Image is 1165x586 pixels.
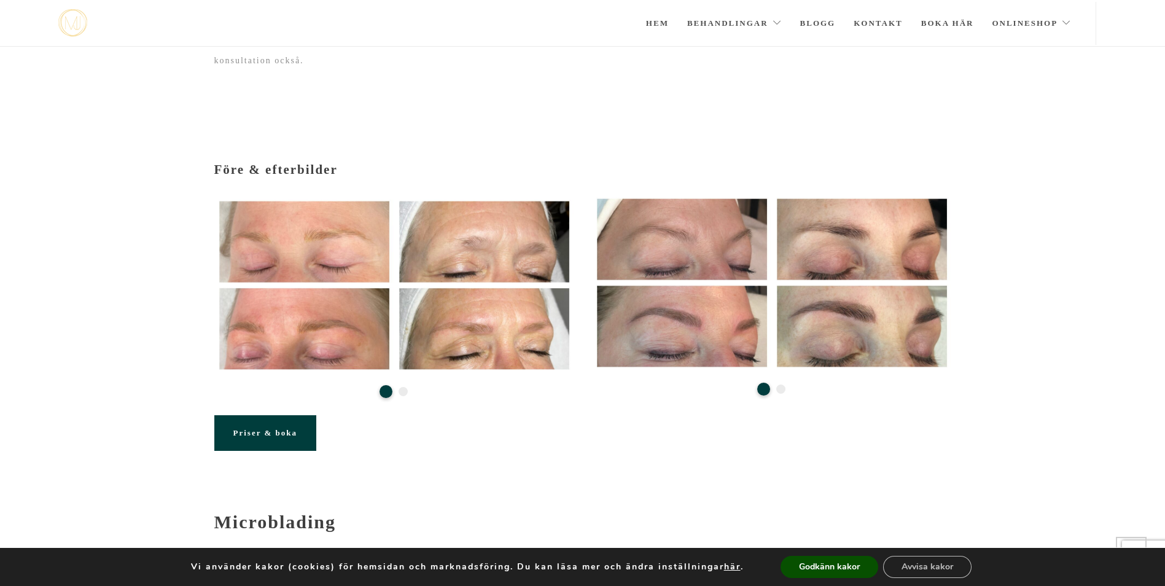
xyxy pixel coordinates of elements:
button: här [724,561,741,572]
button: 2 of 2 [399,387,408,396]
a: mjstudio mjstudio mjstudio [58,9,87,37]
a: Priser & boka [214,415,316,451]
a: Behandlingar [687,2,782,45]
a: Blogg [800,2,836,45]
span: Priser & boka [233,428,297,437]
strong: Microblading [214,512,336,532]
button: Avvisa kakor [883,556,972,578]
span: Före & efterbilder [214,162,338,177]
button: 2 of 2 [776,385,785,394]
span: - [214,491,222,512]
a: Kontakt [854,2,903,45]
a: Onlineshop [992,2,1071,45]
a: Hem [646,2,669,45]
button: 1 of 2 [757,383,770,396]
img: mjstudio [58,9,87,37]
button: Godkänn kakor [781,556,878,578]
p: Vi använder kakor (cookies) för hemsidan och marknadsföring. Du kan läsa mer och ändra inställnin... [191,561,744,572]
a: Boka här [921,2,974,45]
button: 1 of 2 [380,385,392,398]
